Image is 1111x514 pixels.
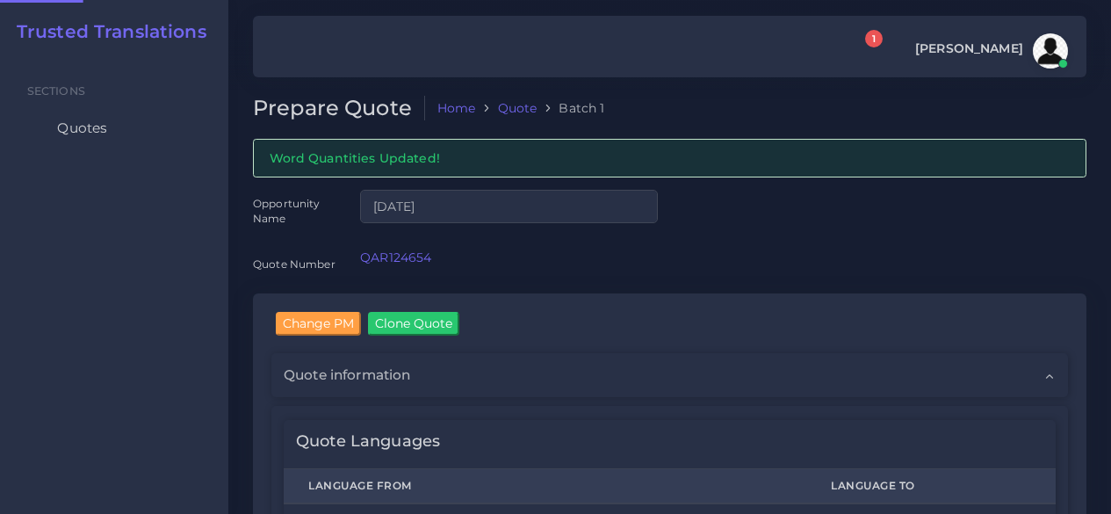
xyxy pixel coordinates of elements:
[849,40,880,63] a: 1
[906,33,1074,69] a: [PERSON_NAME]avatar
[276,312,361,335] input: Change PM
[253,196,335,227] label: Opportunity Name
[271,353,1068,397] div: Quote information
[13,110,215,147] a: Quotes
[865,30,883,47] span: 1
[253,139,1086,177] div: Word Quantities Updated!
[296,432,440,452] h4: Quote Languages
[253,96,425,121] h2: Prepare Quote
[284,469,806,504] th: Language From
[4,21,206,42] a: Trusted Translations
[57,119,107,138] span: Quotes
[253,257,335,271] label: Quote Number
[27,84,85,98] span: Sections
[1033,33,1068,69] img: avatar
[368,312,459,335] input: Clone Quote
[360,250,431,265] a: QAR124654
[537,99,604,117] li: Batch 1
[498,99,537,117] a: Quote
[915,42,1023,54] span: [PERSON_NAME]
[284,366,410,385] span: Quote information
[806,469,1056,504] th: Language To
[437,99,476,117] a: Home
